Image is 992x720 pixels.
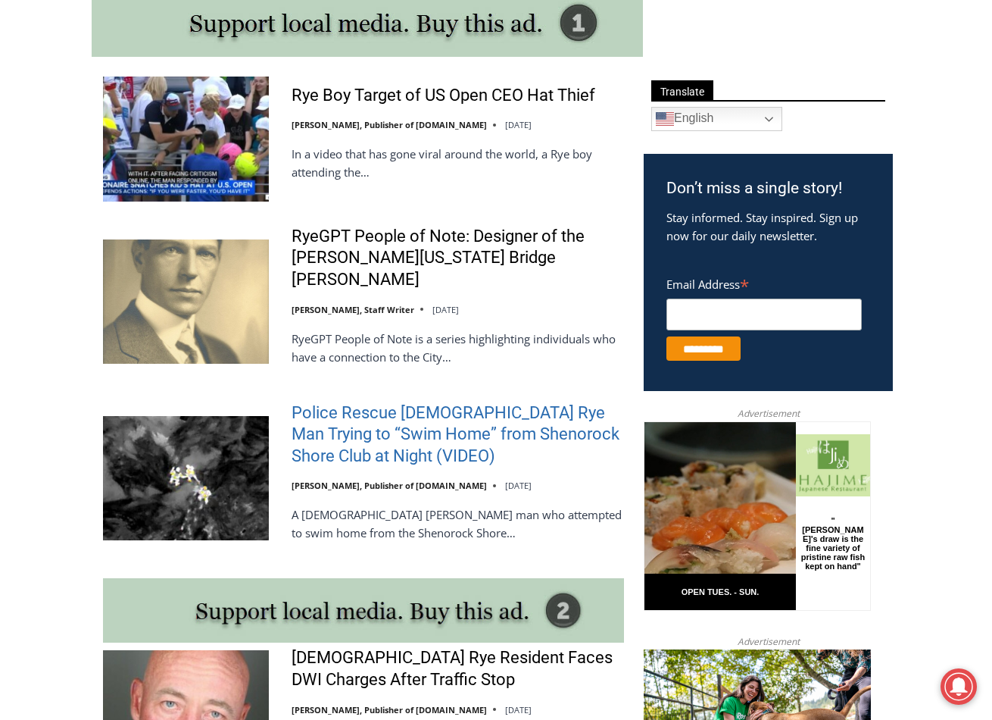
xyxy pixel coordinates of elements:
p: Stay informed. Stay inspired. Sign up now for our daily newsletter. [666,208,870,245]
p: In a video that has gone viral around the world, a Rye boy attending the… [292,145,624,181]
div: Individually Wrapped Items. Dairy, Gluten & Nut Free Options. Kosher Items Available. [99,20,374,49]
span: Advertisement [722,634,815,649]
a: Police Rescue [DEMOGRAPHIC_DATA] Rye Man Trying to “Swim Home” from Shenorock Shore Club at Night... [292,402,624,468]
time: [DATE] [505,704,532,715]
label: Email Address [666,269,862,296]
a: [PERSON_NAME], Publisher of [DOMAIN_NAME] [292,119,487,130]
a: [PERSON_NAME], Publisher of [DOMAIN_NAME] [292,480,487,491]
p: RyeGPT People of Note is a series highlighting individuals who have a connection to the City… [292,330,624,366]
p: A [DEMOGRAPHIC_DATA] [PERSON_NAME] man who attempted to swim home from the Shenorock Shore… [292,506,624,542]
a: Open Tues. - Sun. [PHONE_NUMBER] [1,152,152,189]
div: "[PERSON_NAME]'s draw is the fine variety of pristine raw fish kept on hand" [156,95,223,181]
a: Book [PERSON_NAME]'s Good Humor for Your Event [450,5,547,69]
img: RyeGPT People of Note: Designer of the George Washington Bridge Othmar Ammann [103,239,269,364]
img: Police Rescue 51 Year Old Rye Man Trying to “Swim Home” from Shenorock Shore Club at Night (VIDEO) [103,416,269,540]
a: [PERSON_NAME], Staff Writer [292,304,414,315]
span: Translate [651,80,713,101]
a: [PERSON_NAME], Publisher of [DOMAIN_NAME] [292,704,487,715]
a: Rye Boy Target of US Open CEO Hat Thief [292,85,595,107]
time: [DATE] [505,119,532,130]
h4: Book [PERSON_NAME]'s Good Humor for Your Event [461,16,527,58]
span: Advertisement [722,406,815,421]
a: RyeGPT People of Note: Designer of the [PERSON_NAME][US_STATE] Bridge [PERSON_NAME] [292,226,624,291]
span: Intern @ [DOMAIN_NAME] [396,151,702,185]
time: [DATE] [432,304,459,315]
time: [DATE] [505,480,532,491]
span: Open Tues. - Sun. [PHONE_NUMBER] [5,156,148,214]
a: English [651,107,782,131]
img: en [656,110,674,128]
img: Rye Boy Target of US Open CEO Hat Thief [103,77,269,201]
div: "We would have speakers with experience in local journalism speak to us about their experiences a... [382,1,716,147]
a: Intern @ [DOMAIN_NAME] [364,147,734,189]
img: support local media, buy this ad [103,578,624,643]
h3: Don’t miss a single story! [666,177,870,201]
a: [DEMOGRAPHIC_DATA] Rye Resident Faces DWI Charges After Traffic Stop [292,647,624,690]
